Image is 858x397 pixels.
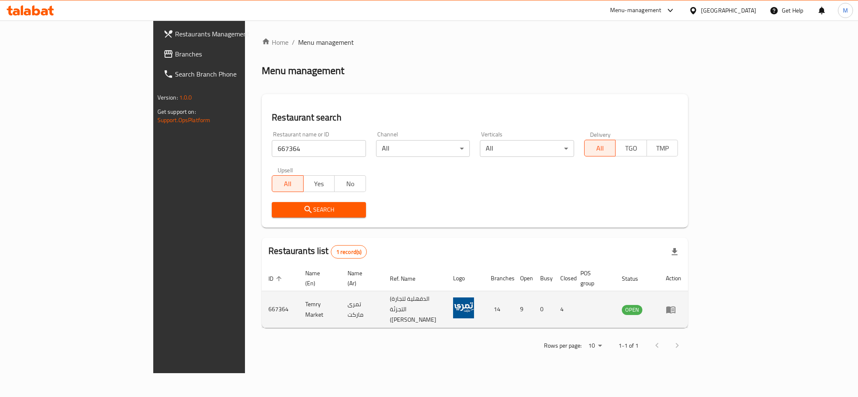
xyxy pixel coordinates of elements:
span: Branches [175,49,290,59]
h2: Menu management [262,64,344,77]
span: Search Branch Phone [175,69,290,79]
th: Closed [554,266,574,291]
h2: Restaurants list [268,245,367,259]
p: Rows per page: [544,341,582,351]
th: Logo [446,266,484,291]
td: Temry Market [299,291,341,328]
a: Search Branch Phone [157,64,296,84]
label: Delivery [590,131,611,137]
p: 1-1 of 1 [618,341,639,351]
button: TGO [615,140,647,156]
span: OPEN [622,305,642,315]
span: Name (Ar) [348,268,373,288]
span: No [338,178,363,190]
button: All [272,175,304,192]
button: No [334,175,366,192]
span: Search [278,205,359,215]
td: 9 [513,291,533,328]
span: Restaurants Management [175,29,290,39]
span: Name (En) [305,268,331,288]
div: Total records count [331,245,367,259]
span: Yes [307,178,332,190]
a: Support.OpsPlatform [157,115,211,126]
button: TMP [647,140,678,156]
span: All [588,142,613,154]
div: Export file [665,242,685,262]
span: Version: [157,92,178,103]
td: 14 [484,291,513,328]
th: Busy [533,266,554,291]
a: Restaurants Management [157,24,296,44]
div: [GEOGRAPHIC_DATA] [701,6,756,15]
div: Rows per page: [585,340,605,352]
th: Branches [484,266,513,291]
span: Ref. Name [390,274,426,284]
a: Branches [157,44,296,64]
label: Upsell [278,167,293,173]
th: Action [659,266,688,291]
td: تمرى ماركت [341,291,383,328]
span: 1.0.0 [179,92,192,103]
th: Open [513,266,533,291]
td: 0 [533,291,554,328]
span: Get support on: [157,106,196,117]
span: M [843,6,848,15]
span: 1 record(s) [331,248,367,256]
span: Status [622,274,649,284]
span: All [276,178,300,190]
nav: breadcrumb [262,37,688,47]
span: ID [268,274,284,284]
div: Menu-management [610,5,662,15]
div: All [376,140,470,157]
span: POS group [580,268,605,288]
span: TMP [650,142,675,154]
div: All [480,140,574,157]
input: Search for restaurant name or ID.. [272,140,366,157]
button: Yes [303,175,335,192]
span: TGO [619,142,644,154]
table: enhanced table [262,266,688,328]
img: Temry Market [453,297,474,318]
span: Menu management [298,37,354,47]
h2: Restaurant search [272,111,678,124]
button: Search [272,202,366,218]
td: 4 [554,291,574,328]
td: (الدقهلية لتجارة التجزئة ([PERSON_NAME] [383,291,446,328]
button: All [584,140,616,156]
